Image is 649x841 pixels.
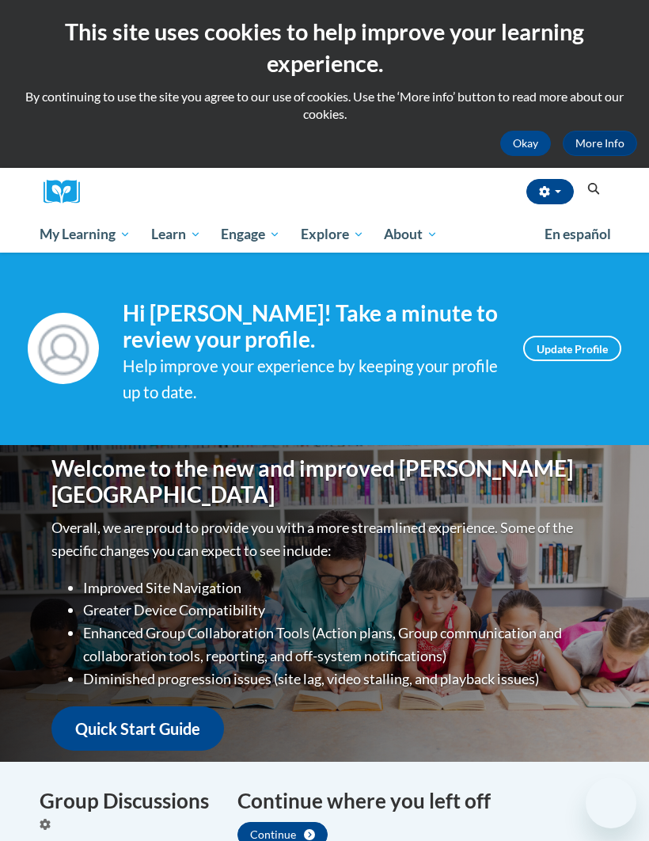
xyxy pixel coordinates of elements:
a: Update Profile [523,336,621,361]
iframe: Button to launch messaging window [586,778,636,828]
img: Logo brand [44,180,91,204]
p: By continuing to use the site you agree to our use of cookies. Use the ‘More info’ button to read... [12,88,637,123]
li: Enhanced Group Collaboration Tools (Action plans, Group communication and collaboration tools, re... [83,622,598,668]
h4: Hi [PERSON_NAME]! Take a minute to review your profile. [123,300,499,353]
a: Explore [290,216,374,253]
img: Profile Image [28,313,99,384]
div: Main menu [28,216,621,253]
a: About [374,216,449,253]
a: My Learning [29,216,141,253]
a: Cox Campus [44,180,91,204]
a: Learn [141,216,211,253]
span: Learn [151,225,201,244]
button: Account Settings [526,179,574,204]
h2: This site uses cookies to help improve your learning experience. [12,16,637,80]
a: Engage [211,216,290,253]
button: Okay [500,131,551,156]
a: En español [534,218,621,251]
span: Explore [301,225,364,244]
span: My Learning [40,225,131,244]
h4: Group Discussions [40,786,214,816]
span: Engage [221,225,280,244]
span: About [384,225,438,244]
h4: Continue where you left off [237,786,609,816]
div: Help improve your experience by keeping your profile up to date. [123,353,499,405]
button: Search [582,180,605,199]
span: En español [545,226,611,242]
a: More Info [563,131,637,156]
a: Quick Start Guide [51,706,224,752]
li: Diminished progression issues (site lag, video stalling, and playback issues) [83,668,598,691]
li: Improved Site Navigation [83,577,598,599]
li: Greater Device Compatibility [83,599,598,622]
p: Overall, we are proud to provide you with a more streamlined experience. Some of the specific cha... [51,516,598,562]
h1: Welcome to the new and improved [PERSON_NAME][GEOGRAPHIC_DATA] [51,455,598,508]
